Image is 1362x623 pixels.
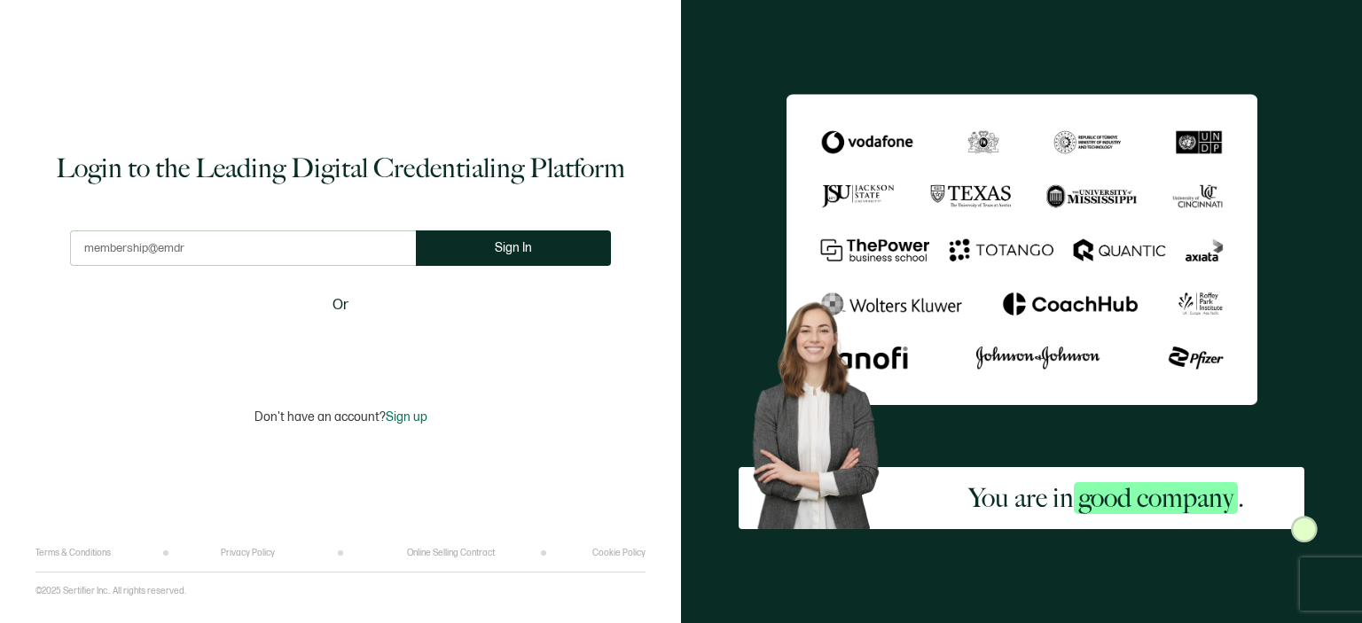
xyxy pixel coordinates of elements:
[1074,482,1238,514] span: good company
[1291,516,1318,542] img: Sertifier Login
[386,409,427,424] span: Sign up
[416,230,611,266] button: Sign In
[333,294,348,316] span: Or
[56,151,625,186] h1: Login to the Leading Digital Credentialing Platform
[407,548,495,558] a: Online Selling Contract
[739,291,908,528] img: Sertifier Login - You are in <span class="strong-h">good company</span>. Hero
[592,548,646,558] a: Cookie Policy
[35,548,111,558] a: Terms & Conditions
[221,548,275,558] a: Privacy Policy
[35,586,186,596] p: ©2025 Sertifier Inc.. All rights reserved.
[230,328,451,367] iframe: Sign in with Google Button
[239,328,442,367] div: Sign in with Google. Opens in new tab
[968,480,1244,516] h2: You are in .
[70,230,416,266] input: Enter your work email address
[787,94,1257,404] img: Sertifier Login - You are in <span class="strong-h">good company</span>.
[495,241,532,254] span: Sign In
[254,409,427,424] p: Don't have an account?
